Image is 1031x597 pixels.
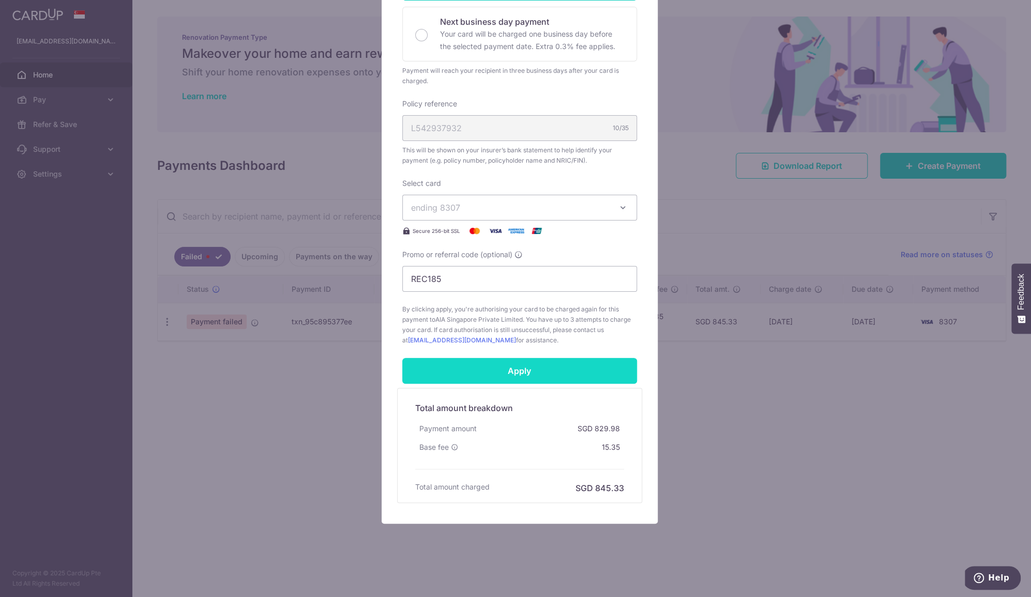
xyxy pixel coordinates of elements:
[402,99,457,109] label: Policy reference
[402,249,512,260] span: Promo or referral code (optional)
[413,227,460,235] span: Secure 256-bit SSL
[415,402,624,414] h5: Total amount breakdown
[419,442,449,452] span: Base fee
[415,482,490,492] h6: Total amount charged
[965,566,1021,592] iframe: Opens a widget where you can find more information
[402,195,637,221] button: ending 8307
[485,225,506,237] img: Visa
[415,419,481,438] div: Payment amount
[402,66,637,86] div: Payment will reach your recipient in three business days after your card is charged.
[435,316,523,323] span: AIA Singapore Private Limited
[575,482,624,494] h6: SGD 845.33
[613,123,629,133] div: 10/35
[411,202,460,213] span: ending 8307
[402,178,441,188] label: Select card
[440,28,624,53] p: Your card will be charged one business day before the selected payment date. Extra 0.3% fee applies.
[402,358,637,384] input: Apply
[598,438,624,457] div: 15.35
[464,225,485,237] img: Mastercard
[408,336,516,344] a: [EMAIL_ADDRESS][DOMAIN_NAME]
[402,145,637,166] span: This will be shown on your insurer’s bank statement to help identify your payment (e.g. policy nu...
[526,225,547,237] img: UnionPay
[573,419,624,438] div: SGD 829.98
[1017,274,1026,310] span: Feedback
[506,225,526,237] img: American Express
[402,304,637,345] span: By clicking apply, you're authorising your card to be charged again for this payment to . You hav...
[440,15,624,28] p: Next business day payment
[1011,263,1031,334] button: Feedback - Show survey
